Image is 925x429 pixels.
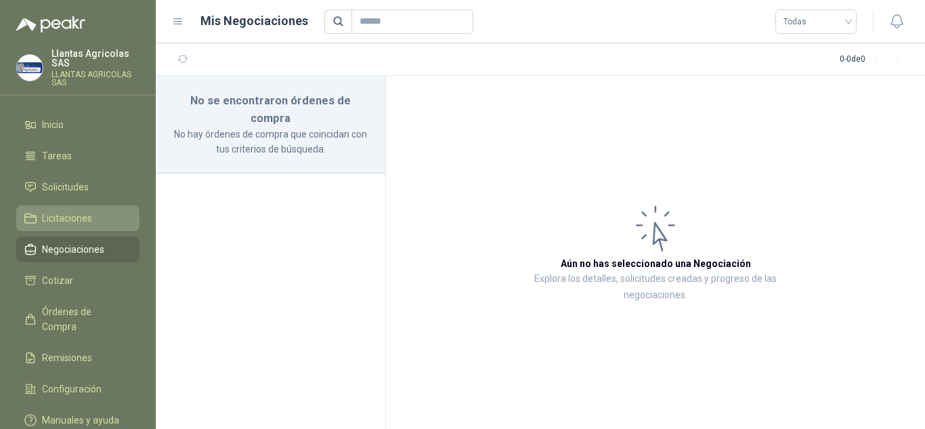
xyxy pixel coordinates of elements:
span: Cotizar [42,273,73,288]
h3: Aún no has seleccionado una Negociación [561,256,751,271]
span: Órdenes de Compra [42,304,127,334]
span: Remisiones [42,350,92,365]
p: Explora los detalles, solicitudes creadas y progreso de las negociaciones. [521,271,790,304]
span: Licitaciones [42,211,92,226]
a: Licitaciones [16,205,139,231]
h3: No se encontraron órdenes de compra [172,92,369,127]
span: Configuración [42,382,102,396]
a: Remisiones [16,345,139,371]
a: Cotizar [16,268,139,293]
a: Órdenes de Compra [16,299,139,340]
a: Inicio [16,112,139,138]
a: Solicitudes [16,174,139,200]
a: Tareas [16,143,139,169]
div: 0 - 0 de 0 [840,49,909,70]
h1: Mis Negociaciones [200,12,308,30]
p: Llantas Agricolas SAS [51,49,139,68]
span: Tareas [42,148,72,163]
p: No hay órdenes de compra que coincidan con tus criterios de búsqueda. [172,127,369,157]
a: Configuración [16,376,139,402]
img: Logo peakr [16,16,85,33]
p: LLANTAS AGRICOLAS SAS [51,70,139,87]
a: Negociaciones [16,237,139,262]
img: Company Logo [17,55,43,81]
span: Todas [783,12,848,32]
span: Inicio [42,117,64,132]
span: Manuales y ayuda [42,413,119,428]
span: Negociaciones [42,242,104,257]
span: Solicitudes [42,180,89,195]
